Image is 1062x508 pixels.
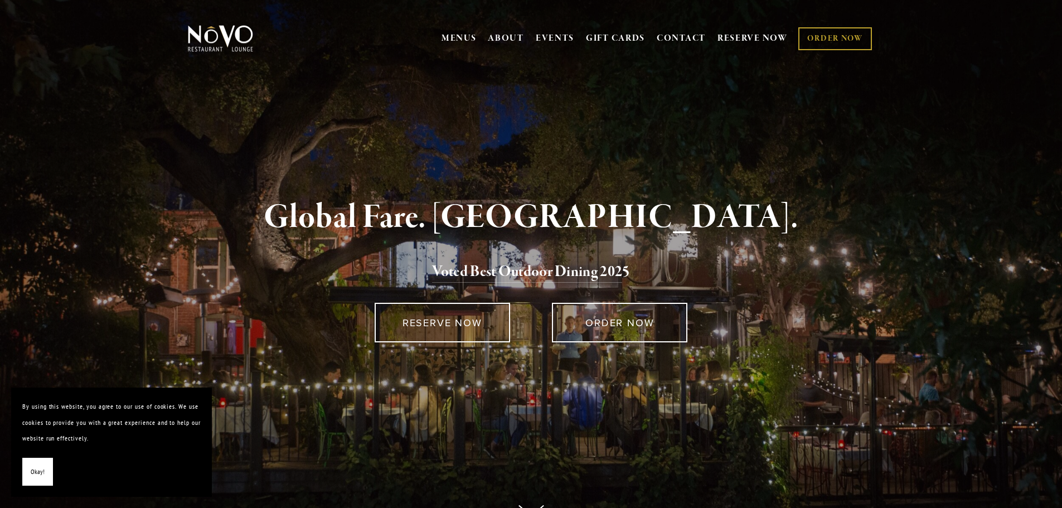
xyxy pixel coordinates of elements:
[264,196,798,239] strong: Global Fare. [GEOGRAPHIC_DATA].
[206,260,856,284] h2: 5
[657,28,706,49] a: CONTACT
[442,33,477,44] a: MENUS
[432,262,622,283] a: Voted Best Outdoor Dining 202
[488,33,524,44] a: ABOUT
[31,464,45,480] span: Okay!
[22,399,201,447] p: By using this website, you agree to our use of cookies. We use cookies to provide you with a grea...
[11,388,212,497] section: Cookie banner
[22,458,53,486] button: Okay!
[717,28,788,49] a: RESERVE NOW
[186,25,255,52] img: Novo Restaurant &amp; Lounge
[375,303,510,342] a: RESERVE NOW
[798,27,871,50] a: ORDER NOW
[536,33,574,44] a: EVENTS
[586,28,645,49] a: GIFT CARDS
[552,303,687,342] a: ORDER NOW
